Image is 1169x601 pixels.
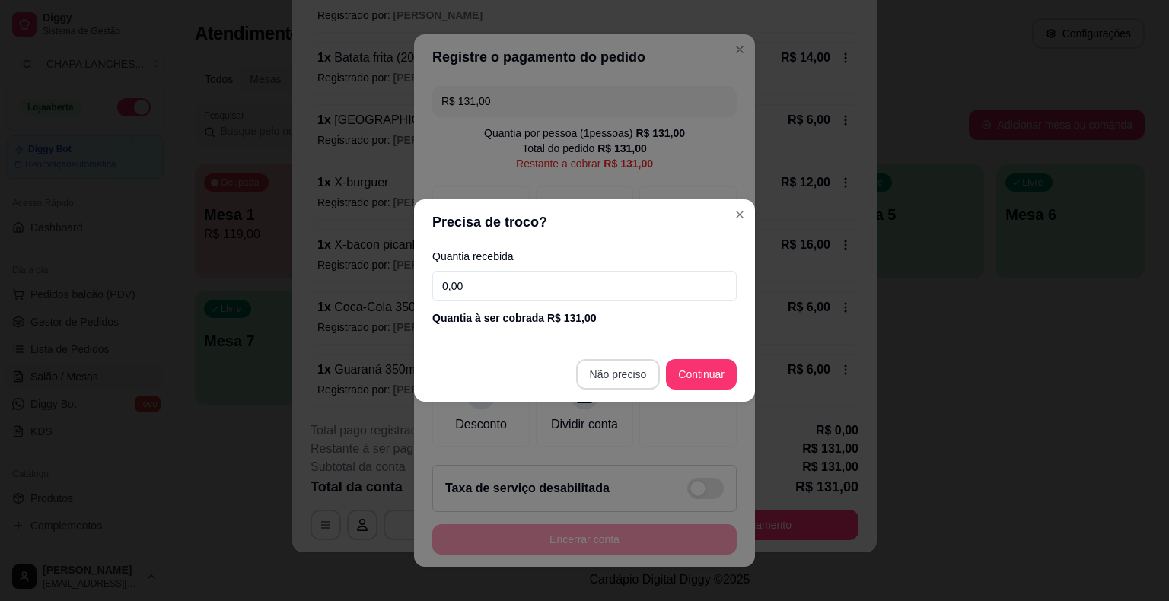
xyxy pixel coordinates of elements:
[576,359,661,390] button: Não preciso
[728,202,752,227] button: Close
[414,199,755,245] header: Precisa de troco?
[432,310,737,326] div: Quantia à ser cobrada R$ 131,00
[666,359,737,390] button: Continuar
[432,251,737,262] label: Quantia recebida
